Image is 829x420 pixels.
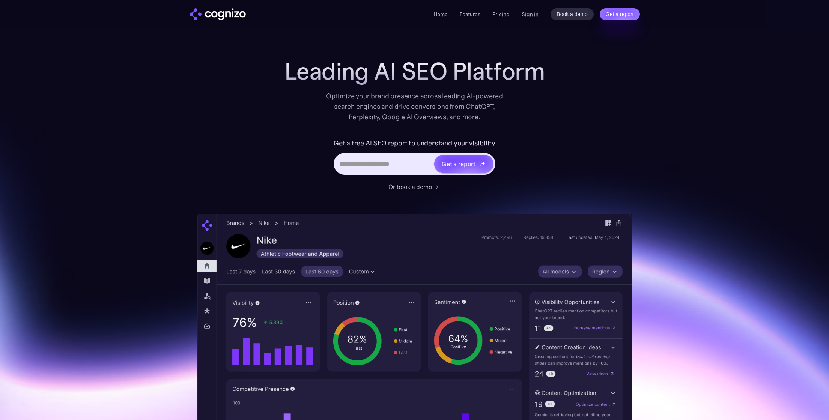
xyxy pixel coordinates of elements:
form: Hero URL Input Form [334,137,495,178]
label: Get a free AI SEO report to understand your visibility [334,137,495,149]
div: Get a report [442,159,475,168]
a: Home [434,11,448,18]
h1: Leading AI SEO Platform [284,58,545,85]
img: star [481,161,486,166]
img: star [479,164,481,166]
a: Book a demo [551,8,594,20]
a: Get a reportstarstarstar [433,154,494,174]
a: Or book a demo [388,182,441,191]
a: Pricing [492,11,510,18]
a: Sign in [522,10,539,19]
div: Optimize your brand presence across leading AI-powered search engines and drive conversions from ... [322,91,507,122]
img: cognizo logo [190,8,246,20]
a: Get a report [600,8,640,20]
a: Features [460,11,480,18]
div: Or book a demo [388,182,432,191]
img: star [479,161,480,162]
a: home [190,8,246,20]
